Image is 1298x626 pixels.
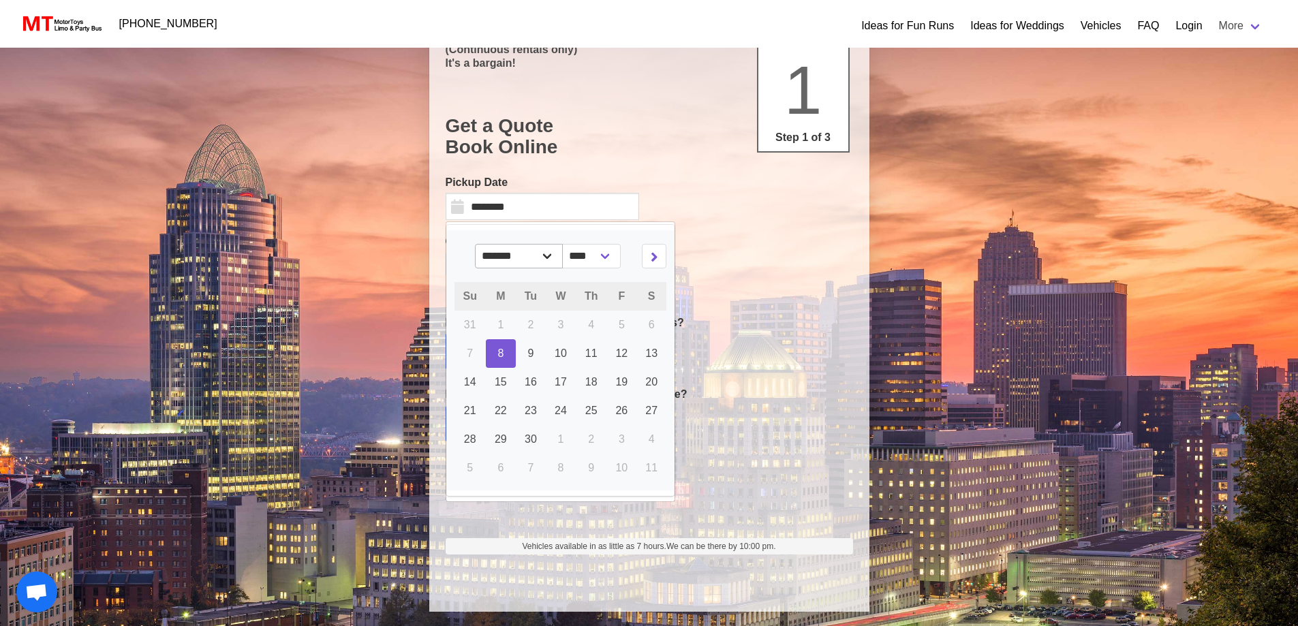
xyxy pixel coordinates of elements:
[1175,18,1202,34] a: Login
[525,376,537,388] span: 16
[497,319,504,330] span: 1
[467,462,473,473] span: 5
[486,339,516,368] a: 8
[464,433,476,445] span: 28
[636,368,666,396] a: 20
[558,462,564,473] span: 8
[516,339,546,368] a: 9
[463,290,477,302] span: Su
[464,376,476,388] span: 14
[576,368,607,396] a: 18
[446,43,853,56] p: (Continuous rentals only)
[527,462,534,473] span: 7
[555,347,567,359] span: 10
[588,462,594,473] span: 9
[497,462,504,473] span: 6
[619,433,625,445] span: 3
[784,52,822,128] span: 1
[861,18,954,34] a: Ideas for Fun Runs
[645,347,658,359] span: 13
[558,319,564,330] span: 3
[555,376,567,388] span: 17
[516,396,546,425] a: 23
[527,319,534,330] span: 2
[585,376,598,388] span: 18
[645,376,658,388] span: 20
[558,433,564,445] span: 1
[525,290,537,302] span: Tu
[546,368,576,396] a: 17
[111,10,226,37] a: [PHONE_NUMBER]
[615,462,628,473] span: 10
[1081,18,1122,34] a: Vehicles
[648,290,655,302] span: S
[618,290,625,302] span: F
[454,368,486,396] a: 14
[516,368,546,396] a: 16
[615,405,628,416] span: 26
[585,405,598,416] span: 25
[467,347,473,359] span: 7
[454,396,486,425] a: 21
[525,405,537,416] span: 23
[645,405,658,416] span: 27
[606,339,636,368] a: 12
[454,425,486,454] a: 28
[486,425,516,454] a: 29
[619,319,625,330] span: 5
[546,339,576,368] a: 10
[588,319,594,330] span: 4
[496,290,505,302] span: M
[495,405,507,416] span: 22
[764,129,843,146] p: Step 1 of 3
[645,462,658,473] span: 11
[523,540,776,552] span: Vehicles available in as little as 7 hours.
[970,18,1064,34] a: Ideas for Weddings
[486,368,516,396] a: 15
[525,433,537,445] span: 30
[464,319,476,330] span: 31
[516,425,546,454] a: 30
[16,572,57,612] div: Open chat
[495,433,507,445] span: 29
[446,115,853,158] h1: Get a Quote Book Online
[555,405,567,416] span: 24
[588,433,594,445] span: 2
[495,376,507,388] span: 15
[546,396,576,425] a: 24
[585,290,598,302] span: Th
[606,368,636,396] a: 19
[1137,18,1159,34] a: FAQ
[606,396,636,425] a: 26
[527,347,534,359] span: 9
[636,339,666,368] a: 13
[464,405,476,416] span: 21
[615,376,628,388] span: 19
[615,347,628,359] span: 12
[486,396,516,425] a: 22
[585,347,598,359] span: 11
[1211,12,1271,40] a: More
[555,290,566,302] span: W
[446,174,639,191] label: Pickup Date
[446,57,853,69] p: It's a bargain!
[19,14,103,33] img: MotorToys Logo
[576,396,607,425] a: 25
[636,396,666,425] a: 27
[649,319,655,330] span: 6
[666,542,776,551] span: We can be there by 10:00 pm.
[576,339,607,368] a: 11
[497,347,504,359] span: 8
[649,433,655,445] span: 4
